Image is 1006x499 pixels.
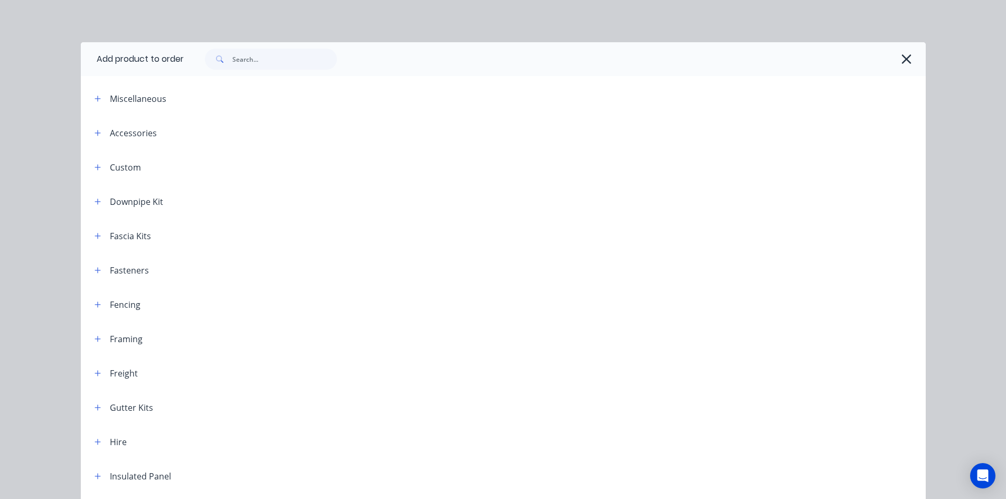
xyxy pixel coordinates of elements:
[110,298,140,311] div: Fencing
[81,42,184,76] div: Add product to order
[110,333,143,345] div: Framing
[110,436,127,448] div: Hire
[110,401,153,414] div: Gutter Kits
[110,264,149,277] div: Fasteners
[110,195,163,208] div: Downpipe Kit
[110,230,151,242] div: Fascia Kits
[110,127,157,139] div: Accessories
[110,367,138,380] div: Freight
[232,49,337,70] input: Search...
[110,161,141,174] div: Custom
[110,92,166,105] div: Miscellaneous
[110,470,171,483] div: Insulated Panel
[970,463,995,488] div: Open Intercom Messenger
